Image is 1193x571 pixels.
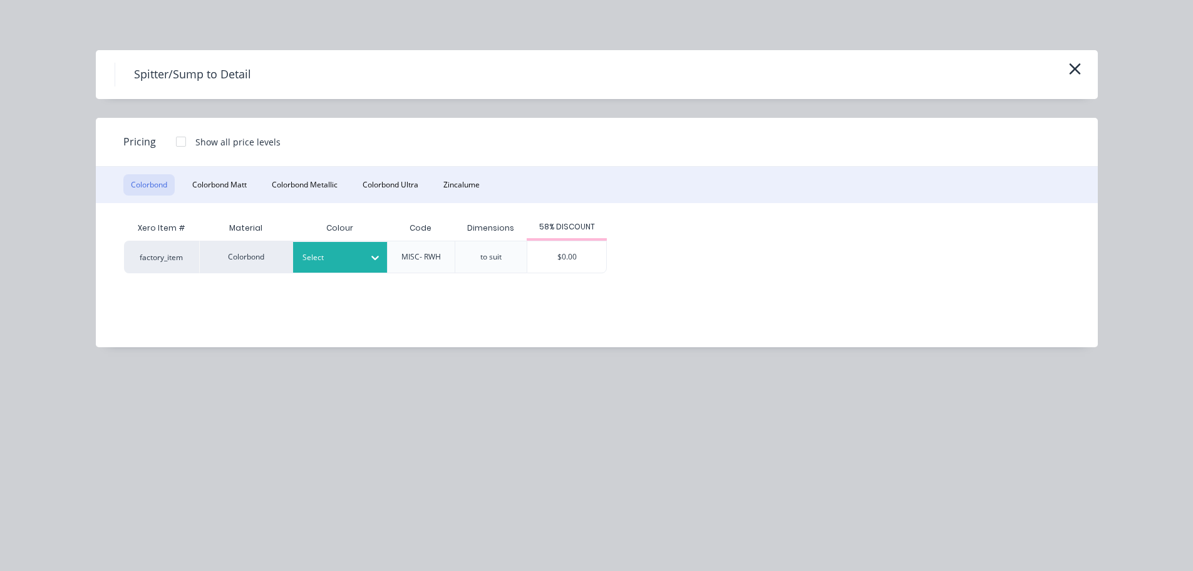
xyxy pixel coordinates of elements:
[527,221,607,233] div: 58% DISCOUNT
[199,216,293,241] div: Material
[400,212,442,244] div: Code
[195,135,281,149] div: Show all price levels
[355,174,426,196] button: Colorbond Ultra
[264,174,345,196] button: Colorbond Metallic
[124,216,199,241] div: Xero Item #
[436,174,487,196] button: Zincalume
[123,174,175,196] button: Colorbond
[401,251,441,263] div: MISC- RWH
[293,216,387,241] div: Colour
[124,241,199,273] div: factory_item
[527,241,606,273] div: $0.00
[199,241,293,273] div: Colorbond
[123,134,156,149] span: Pricing
[480,251,502,263] div: to suit
[185,174,254,196] button: Colorbond Matt
[457,212,524,244] div: Dimensions
[115,63,270,86] h4: Spitter/Sump to Detail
